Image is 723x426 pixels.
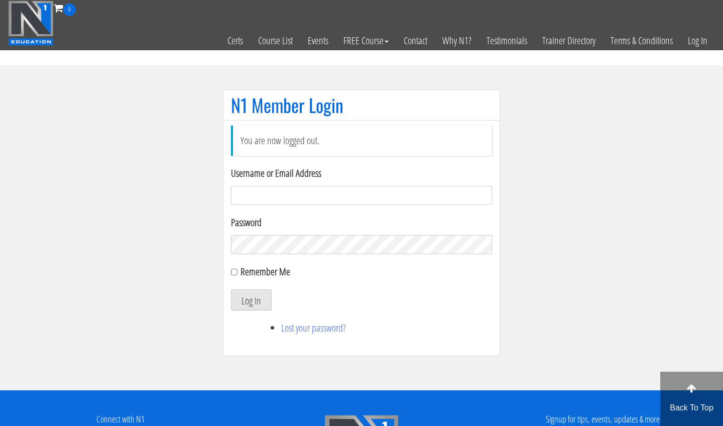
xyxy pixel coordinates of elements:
a: Contact [396,16,435,65]
a: 0 [54,1,76,15]
span: 0 [63,4,76,16]
a: Events [300,16,336,65]
p: Back To Top [660,402,723,414]
h4: Signup for tips, events, updates & more [490,414,715,424]
a: Testimonials [479,16,535,65]
label: Remember Me [240,265,290,278]
a: Lost your password? [281,321,346,335]
li: You are now logged out. [231,126,492,156]
h1: N1 Member Login [231,95,492,115]
a: Certs [220,16,251,65]
label: Password [231,215,492,230]
a: Trainer Directory [535,16,603,65]
img: n1-education [8,1,54,46]
a: Why N1? [435,16,479,65]
a: Course List [251,16,300,65]
a: FREE Course [336,16,396,65]
label: Username or Email Address [231,166,492,181]
a: Terms & Conditions [603,16,680,65]
h4: Connect with N1 [8,414,233,424]
button: Log In [231,289,272,310]
a: Log In [680,16,715,65]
